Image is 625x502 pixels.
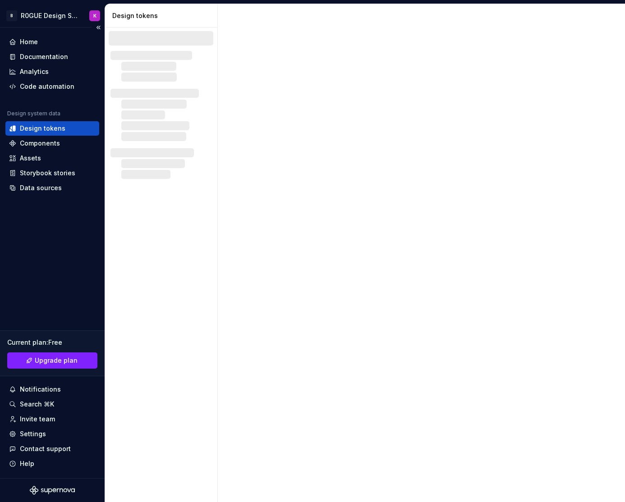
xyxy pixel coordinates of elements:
span: Upgrade plan [35,356,78,365]
button: Help [5,456,99,471]
div: Invite team [20,415,55,424]
div: Help [20,459,34,468]
button: BR0GUE Design SystemK [2,6,103,25]
div: R0GUE Design System [21,11,78,20]
div: Current plan : Free [7,338,97,347]
button: Collapse sidebar [92,21,105,34]
div: B [6,10,17,21]
button: Notifications [5,382,99,397]
a: Upgrade plan [7,352,97,369]
button: Search ⌘K [5,397,99,411]
div: Data sources [20,183,62,192]
div: Components [20,139,60,148]
a: Code automation [5,79,99,94]
div: Design tokens [112,11,214,20]
div: Settings [20,429,46,438]
a: Design tokens [5,121,99,136]
svg: Supernova Logo [30,486,75,495]
div: Contact support [20,444,71,453]
div: Design system data [7,110,60,117]
a: Storybook stories [5,166,99,180]
div: Analytics [20,67,49,76]
button: Contact support [5,442,99,456]
a: Components [5,136,99,151]
div: K [93,12,97,19]
div: Home [20,37,38,46]
div: Storybook stories [20,169,75,178]
div: Design tokens [20,124,65,133]
a: Assets [5,151,99,165]
a: Data sources [5,181,99,195]
div: Code automation [20,82,74,91]
div: Search ⌘K [20,400,54,409]
div: Documentation [20,52,68,61]
a: Analytics [5,64,99,79]
a: Home [5,35,99,49]
a: Documentation [5,50,99,64]
a: Settings [5,427,99,441]
div: Assets [20,154,41,163]
div: Notifications [20,385,61,394]
a: Invite team [5,412,99,426]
